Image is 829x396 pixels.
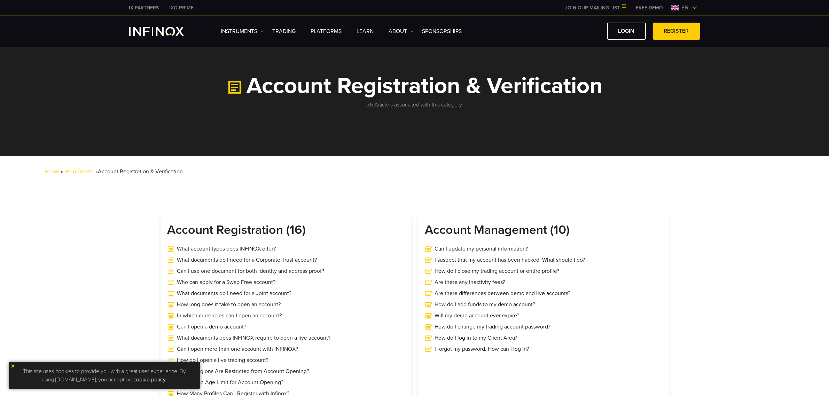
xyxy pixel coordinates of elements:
[422,27,462,35] a: SPONSORSHIPS
[389,27,414,35] a: ABOUT
[161,74,669,98] h1: Account Registration & Verification
[167,245,404,253] a: What account types does INFINOX offer?
[64,168,94,175] a: Help Center
[425,300,662,309] a: How do I add funds to my demo account?
[425,245,662,253] a: Can I update my personal information?
[45,168,59,175] a: Home
[357,27,380,35] a: Learn
[425,323,662,331] a: How do I change my trading account password?
[167,378,404,387] a: Is There an Age Limit for Account Opening?
[164,4,199,11] a: INFINOX
[167,356,404,364] a: How do I open a live trading account?
[425,256,662,264] a: I suspect that my account has been hacked. What should I do?
[124,4,164,11] a: INFINOX
[95,168,183,175] span: »
[607,23,646,40] a: LOGIN
[425,289,662,298] a: Are there differences between demo and live accounts?
[167,311,404,320] a: In which currencies can I open an account?
[129,27,200,36] a: INFINOX Logo
[679,3,692,12] span: en
[134,376,166,383] a: cookie policy
[167,334,404,342] a: What documents does INFINOX require to open a live account?
[560,5,631,11] a: JOIN OUR MAILING LIST
[273,27,302,35] a: TRADING
[311,27,348,35] a: PLATFORMS
[167,256,404,264] a: What documents do I need for a Corporate Trust account?
[161,101,669,109] p: 36 Article s associated with this category
[425,278,662,286] a: Are there any inactivity fees?
[425,267,662,275] a: How do I close my trading account or entire profile?
[221,27,264,35] a: Instruments
[167,367,404,375] a: Which Regions Are Restricted from Account Opening?
[167,345,404,353] a: Can I open more than one account with INFINOX?
[653,23,700,40] a: REGISTER
[631,4,668,11] a: INFINOX MENU
[167,222,404,238] h3: Account Registration (16)
[98,168,183,175] span: Account Registration & Verification
[12,365,197,386] p: This site uses cookies to provide you with a great user experience. By using [DOMAIN_NAME], you a...
[425,311,662,320] a: Will my demo account ever expire?
[425,222,662,238] h3: Account Management (10)
[425,334,662,342] a: How do I log in to my Client Area?
[61,168,63,175] span: »
[167,323,404,331] a: Can I open a demo account?
[167,278,404,286] a: Who can apply for a Swap Free account?
[167,267,404,275] a: Can I use one document for both identity and address proof?
[425,345,662,353] a: I forgot my password. How can I log in?
[167,289,404,298] a: What documents do I need for a Joint account?
[167,300,404,309] a: How long does it take to open an account?
[10,364,15,369] img: yellow close icon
